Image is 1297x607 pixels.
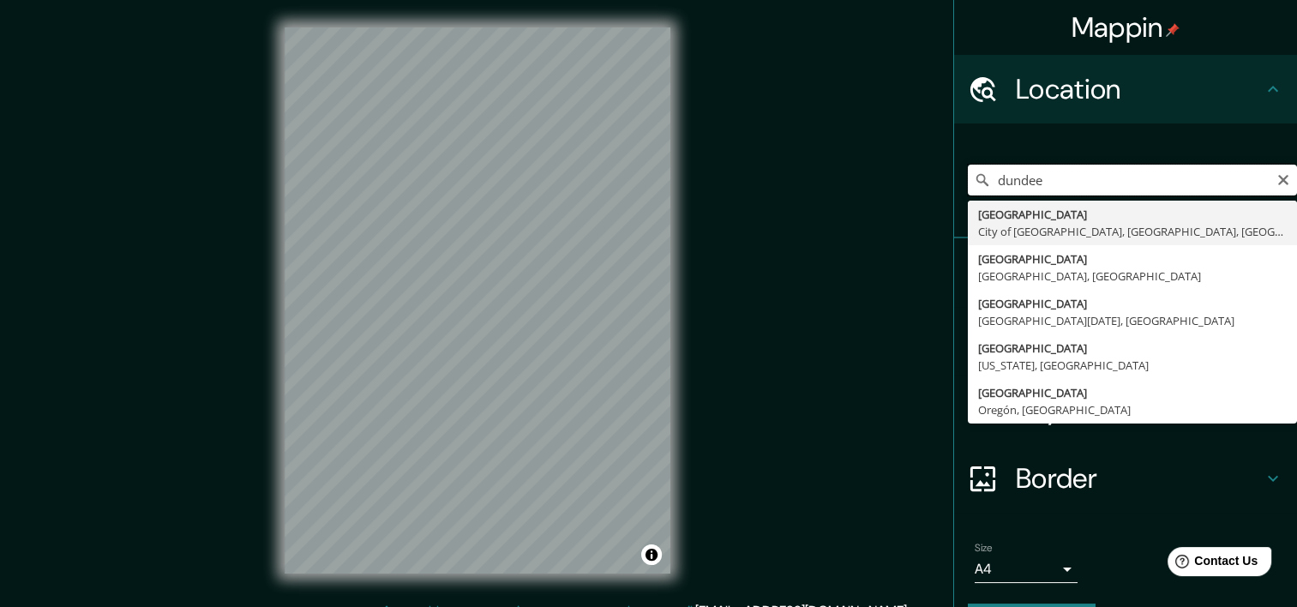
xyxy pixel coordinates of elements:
[978,340,1287,357] div: [GEOGRAPHIC_DATA]
[1276,171,1290,187] button: Clear
[978,401,1287,418] div: Oregón, [GEOGRAPHIC_DATA]
[1016,461,1263,496] h4: Border
[954,55,1297,123] div: Location
[978,223,1287,240] div: City of [GEOGRAPHIC_DATA], [GEOGRAPHIC_DATA], [GEOGRAPHIC_DATA]
[968,165,1297,195] input: Pick your city or area
[285,27,670,574] canvas: Map
[1166,23,1180,37] img: pin-icon.png
[978,250,1287,267] div: [GEOGRAPHIC_DATA]
[954,444,1297,513] div: Border
[1072,10,1180,45] h4: Mappin
[978,384,1287,401] div: [GEOGRAPHIC_DATA]
[978,357,1287,374] div: [US_STATE], [GEOGRAPHIC_DATA]
[1016,393,1263,427] h4: Layout
[1144,540,1278,588] iframe: Help widget launcher
[978,312,1287,329] div: [GEOGRAPHIC_DATA][DATE], [GEOGRAPHIC_DATA]
[975,541,993,556] label: Size
[978,295,1287,312] div: [GEOGRAPHIC_DATA]
[1016,72,1263,106] h4: Location
[975,556,1078,583] div: A4
[978,267,1287,285] div: [GEOGRAPHIC_DATA], [GEOGRAPHIC_DATA]
[978,206,1287,223] div: [GEOGRAPHIC_DATA]
[641,544,662,565] button: Toggle attribution
[954,376,1297,444] div: Layout
[954,238,1297,307] div: Pins
[954,307,1297,376] div: Style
